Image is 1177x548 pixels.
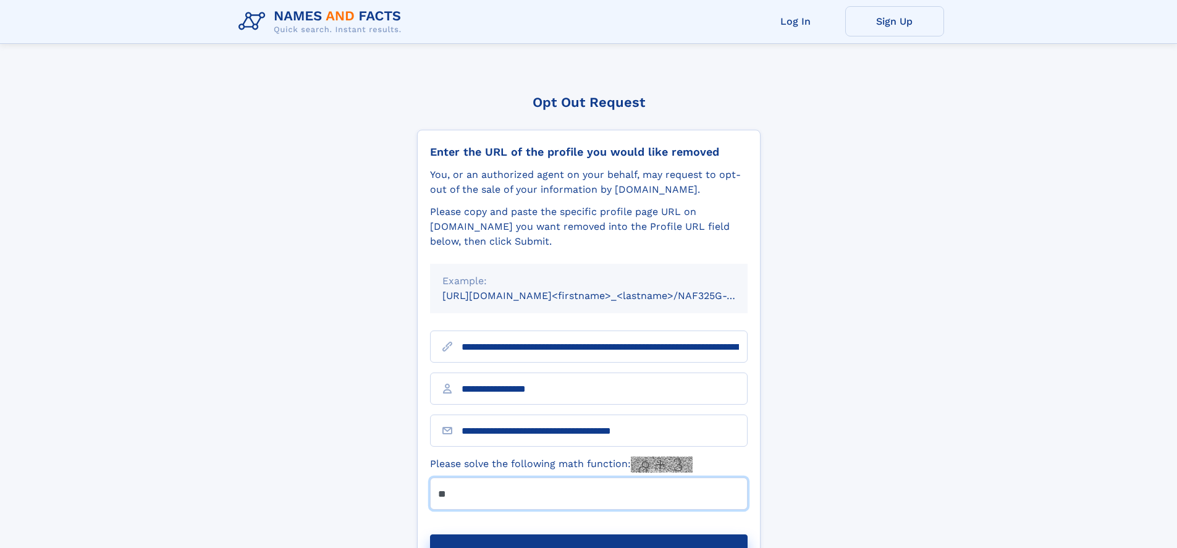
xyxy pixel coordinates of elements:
[417,95,761,110] div: Opt Out Request
[845,6,944,36] a: Sign Up
[234,5,411,38] img: Logo Names and Facts
[746,6,845,36] a: Log In
[430,167,748,197] div: You, or an authorized agent on your behalf, may request to opt-out of the sale of your informatio...
[442,290,771,301] small: [URL][DOMAIN_NAME]<firstname>_<lastname>/NAF325G-xxxxxxxx
[430,145,748,159] div: Enter the URL of the profile you would like removed
[442,274,735,289] div: Example:
[430,457,693,473] label: Please solve the following math function:
[430,204,748,249] div: Please copy and paste the specific profile page URL on [DOMAIN_NAME] you want removed into the Pr...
